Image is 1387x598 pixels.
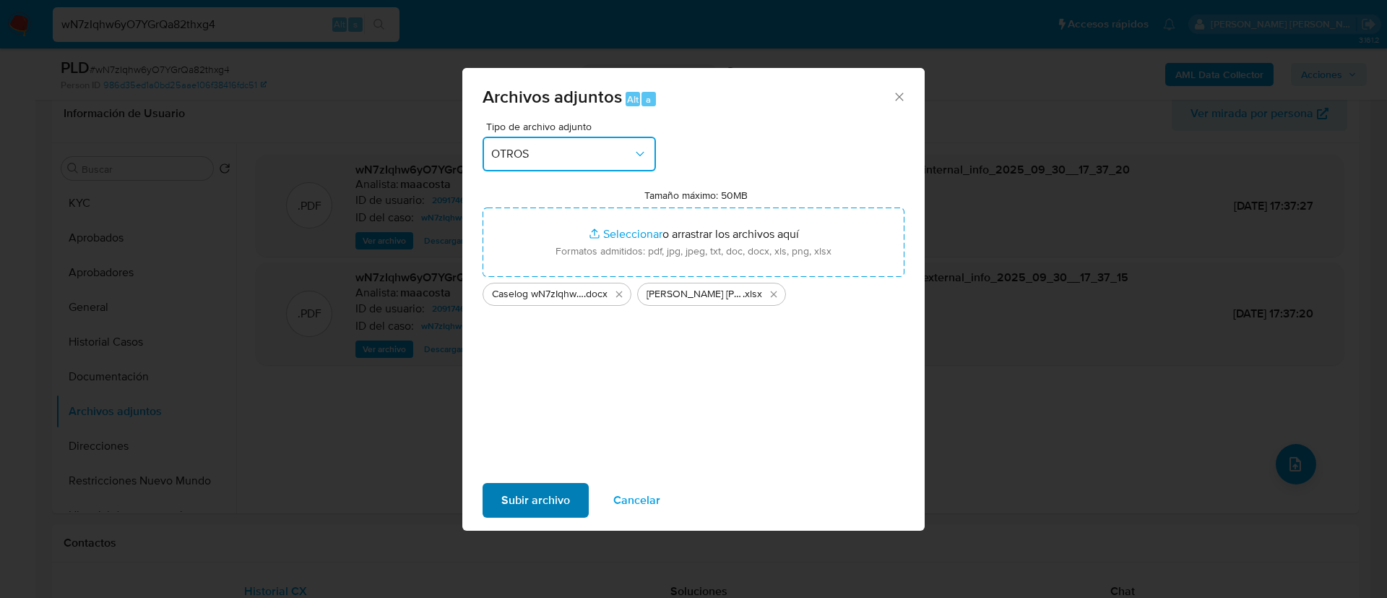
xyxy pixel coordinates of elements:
button: OTROS [483,137,656,171]
button: Subir archivo [483,483,589,518]
ul: Archivos seleccionados [483,277,904,306]
span: Archivos adjuntos [483,84,622,109]
button: Eliminar Alex Ezequiel Cañete - Movimientos.xlsx [765,286,782,303]
span: OTROS [491,147,633,161]
label: Tamaño máximo: 50MB [644,189,748,202]
button: Eliminar Caselog wN7zIqhw6yO7YGrQa82thxg4_2025_09_17_23_41_10.docx [610,286,628,303]
span: .xlsx [743,287,762,302]
span: Caselog wN7zIqhw6yO7YGrQa82thxg4_2025_09_17_23_41_10 [492,287,584,302]
span: .docx [584,287,608,302]
span: Tipo de archivo adjunto [486,121,660,132]
span: Subir archivo [501,484,570,516]
button: Cancelar [595,483,679,518]
span: a [646,93,651,106]
button: Cerrar [892,90,905,103]
span: [PERSON_NAME] [PERSON_NAME] - Movimientos [647,287,743,302]
span: Cancelar [613,484,660,516]
span: Alt [627,93,639,106]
